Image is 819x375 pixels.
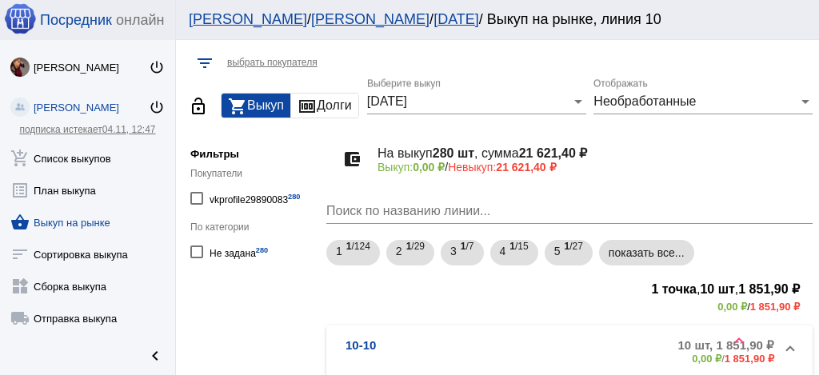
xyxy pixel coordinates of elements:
[326,301,800,313] div: /
[717,301,747,313] b: 0,00 ₽
[10,277,30,296] mat-icon: widgets
[189,11,307,27] a: [PERSON_NAME]
[10,245,30,264] mat-icon: sort
[116,12,164,29] span: онлайн
[34,102,149,114] div: [PERSON_NAME]
[190,221,318,233] div: По категории
[10,58,30,77] img: O4awEp9LpKGYEZBxOm6KLRXQrA0SojuAgygPtFCRogdHmNS3bfFw-bnmtcqyXLVtOmoJu9Rw.jpg
[40,12,112,29] span: Посредник
[378,161,445,174] span: Выкуп:
[413,161,445,174] b: 0,00 ₽
[10,181,30,200] mat-icon: list_alt
[378,146,800,161] h4: На выкуп , сумма
[149,59,165,75] mat-icon: power_settings_new
[433,11,479,27] a: [DATE]
[593,94,696,108] span: Необработанные
[738,282,800,296] b: 1 851,90 ₽
[291,94,358,118] button: Долги
[311,11,429,27] a: [PERSON_NAME]
[496,161,556,174] b: 21 621,40 ₽
[227,57,318,68] span: выбрать покупателя
[700,282,734,296] b: 10 шт
[564,241,569,252] b: 1
[599,240,694,265] mat-chip: показать все...
[339,146,365,172] mat-icon: account_balance_wallet
[189,11,790,28] div: / / / Выкуп на рынке, линия 10
[189,97,208,116] mat-icon: lock_open
[4,2,36,34] img: apple-icon-60x60.png
[461,237,474,269] span: /7
[146,346,165,365] mat-icon: chevron_left
[288,193,300,201] small: 280
[190,168,318,179] div: Покупатели
[509,241,515,252] b: 1
[725,353,774,365] b: 1 851,90 ₽
[692,353,721,365] b: 0,00 ₽
[256,246,268,254] small: 280
[10,213,30,232] mat-icon: shopping_basket
[396,237,402,265] span: 2
[729,331,749,350] mat-icon: keyboard_arrow_up
[298,97,317,116] mat-icon: money
[406,241,412,252] b: 1
[346,241,352,252] b: 1
[406,237,425,269] span: /29
[564,237,582,269] span: /27
[750,301,800,313] b: 1 851,90 ₽
[448,161,556,174] span: Невыкуп:
[461,241,466,252] b: 1
[346,338,376,365] b: 10-10
[195,54,214,73] mat-icon: filter_list
[509,237,528,269] span: /15
[190,148,318,160] h5: Фильтры
[346,237,370,269] span: /124
[102,124,156,135] span: 04.11, 12:47
[34,62,149,74] div: [PERSON_NAME]
[678,338,774,353] b: 10 шт, 1 851,90 ₽
[651,282,697,296] b: 1 точка
[222,94,290,118] button: Выкуп
[228,97,247,116] mat-icon: shopping_cart
[519,146,588,160] b: 21 621,40 ₽
[450,237,457,265] span: 3
[210,187,300,209] div: vkprofile29890083
[367,94,407,108] span: [DATE]
[10,309,30,328] mat-icon: local_shipping
[336,237,342,265] span: 1
[149,99,165,115] mat-icon: power_settings_new
[210,241,268,262] div: Не задана
[378,161,800,174] p: /
[10,149,30,168] mat-icon: add_shopping_cart
[326,278,800,301] h3: , ,
[433,146,474,160] b: 280 шт
[10,98,30,117] img: community_200.png
[19,124,155,135] a: подписка истекает04.11, 12:47
[554,237,561,265] span: 5
[678,353,774,365] div: /
[500,237,506,265] span: 4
